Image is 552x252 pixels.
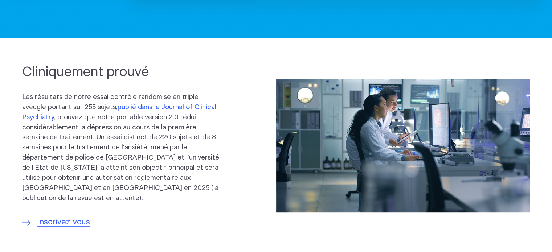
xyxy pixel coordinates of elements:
[22,65,149,79] font: Cliniquement prouvé
[22,94,199,111] font: Les résultats de notre essai contrôlé randomisé en triple aveugle portant sur 255 sujets,
[22,104,216,121] a: publié dans le Journal of Clinical Psychiatry
[37,218,90,226] font: Inscrivez-vous
[22,216,90,228] a: Inscrivez-vous
[22,114,219,202] font: , prouvez que notre portable version 2.0 réduit considérablement la dépression au cours de la pre...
